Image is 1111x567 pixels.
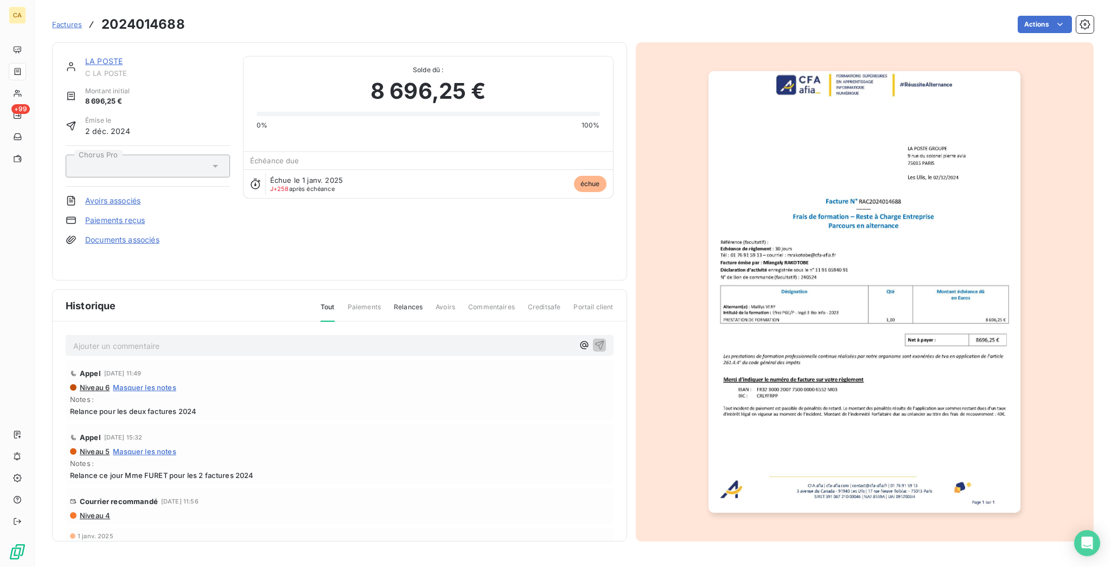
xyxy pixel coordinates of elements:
[85,96,130,107] span: 8 696,25 €
[708,71,1020,513] img: invoice_thumbnail
[85,195,141,206] a: Avoirs associés
[573,302,613,321] span: Portail client
[468,302,515,321] span: Commentaires
[270,185,289,193] span: J+258
[79,447,110,456] span: Niveau 5
[52,20,82,29] span: Factures
[85,116,131,125] span: Émise le
[436,302,455,321] span: Avoirs
[1074,530,1100,556] div: Open Intercom Messenger
[528,302,561,321] span: Creditsafe
[257,65,600,75] span: Solde dû :
[101,15,185,34] h3: 2024014688
[270,186,335,192] span: après échéance
[70,407,609,416] span: Relance pour les deux factures 2024
[574,176,606,192] span: échue
[79,383,110,392] span: Niveau 6
[85,56,123,66] a: LA POSTE
[9,7,26,24] div: CA
[85,215,145,226] a: Paiements reçus
[70,459,609,468] span: Notes :
[85,86,130,96] span: Montant initial
[104,434,143,441] span: [DATE] 15:32
[113,383,176,392] span: Masquer les notes
[257,120,267,130] span: 0%
[161,498,199,505] span: [DATE] 11:56
[270,176,343,184] span: Échue le 1 janv. 2025
[85,125,131,137] span: 2 déc. 2024
[85,234,159,245] a: Documents associés
[321,302,335,322] span: Tout
[113,447,176,456] span: Masquer les notes
[78,533,113,539] span: 1 janv. 2025
[394,302,423,321] span: Relances
[79,511,110,520] span: Niveau 4
[250,156,299,165] span: Échéance due
[371,75,486,107] span: 8 696,25 €
[9,543,26,560] img: Logo LeanPay
[85,69,230,78] span: C LA POSTE
[80,433,101,442] span: Appel
[11,104,30,114] span: +99
[80,497,158,506] span: Courrier recommandé
[52,19,82,30] a: Factures
[1018,16,1072,33] button: Actions
[80,369,101,378] span: Appel
[104,370,142,377] span: [DATE] 11:49
[70,395,609,404] span: Notes :
[66,298,116,313] span: Historique
[70,471,609,480] span: Relance ce jour Mme FURET pour les 2 factures 2024
[348,302,381,321] span: Paiements
[582,120,600,130] span: 100%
